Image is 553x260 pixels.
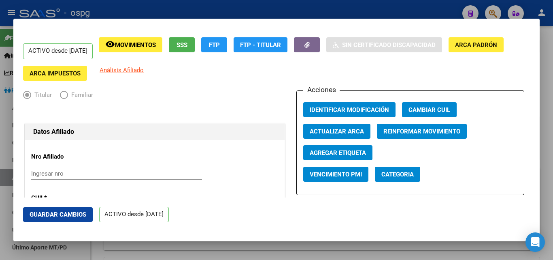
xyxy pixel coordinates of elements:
[303,84,340,95] h3: Acciones
[31,152,105,161] p: Nro Afiliado
[23,207,93,222] button: Guardar Cambios
[525,232,545,252] div: Open Intercom Messenger
[383,128,460,135] span: Reinformar Movimiento
[303,167,368,182] button: Vencimiento PMI
[105,39,115,49] mat-icon: remove_red_eye
[310,106,389,114] span: Identificar Modificación
[23,43,93,59] p: ACTIVO desde [DATE]
[100,67,144,74] span: Análisis Afiliado
[23,93,101,100] mat-radio-group: Elija una opción
[455,41,497,49] span: ARCA Padrón
[31,193,105,203] p: CUIL
[377,124,467,139] button: Reinformar Movimiento
[240,41,281,49] span: FTP - Titular
[310,171,362,178] span: Vencimiento PMI
[201,37,227,52] button: FTP
[303,145,372,160] button: Agregar Etiqueta
[402,102,457,117] button: Cambiar CUIL
[342,41,436,49] span: Sin Certificado Discapacidad
[33,127,276,137] h1: Datos Afiliado
[115,41,156,49] span: Movimientos
[234,37,287,52] button: FTP - Titular
[303,124,370,139] button: Actualizar ARCA
[99,37,162,52] button: Movimientos
[310,128,364,135] span: Actualizar ARCA
[408,106,450,114] span: Cambiar CUIL
[375,167,420,182] button: Categoria
[31,90,52,100] span: Titular
[23,66,87,81] button: ARCA Impuestos
[326,37,442,52] button: Sin Certificado Discapacidad
[303,102,396,117] button: Identificar Modificación
[99,207,169,223] p: ACTIVO desde [DATE]
[177,41,187,49] span: SSS
[169,37,195,52] button: SSS
[30,70,81,77] span: ARCA Impuestos
[381,171,414,178] span: Categoria
[449,37,504,52] button: ARCA Padrón
[310,149,366,157] span: Agregar Etiqueta
[209,41,220,49] span: FTP
[30,211,86,218] span: Guardar Cambios
[68,90,93,100] span: Familiar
